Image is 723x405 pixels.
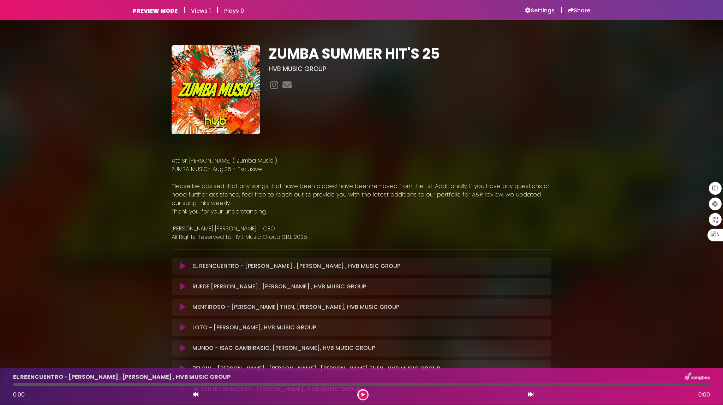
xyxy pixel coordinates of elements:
p: EL REENCUENTRO - [PERSON_NAME] , [PERSON_NAME] , HVB MUSIC GROUP [13,373,231,381]
p: All Rights Reserved to HVB Music Group S.R.L 2025 [172,233,551,241]
h3: HVB MUSIC GROUP [269,65,551,73]
span: 0:00 [13,391,25,399]
img: songbox-logo-white.png [685,372,710,382]
p: Thank you for your understanding. [172,207,551,216]
h5: | [216,6,219,14]
h6: PREVIEW MODE [133,7,178,14]
p: MUNDO - ISAC GAMBIRASIO, [PERSON_NAME], HVB MUSIC GROUP [192,344,375,352]
p: ZUMBA MUSIC- Aug'25 - Exclusive [172,165,551,174]
h5: | [183,6,185,14]
p: Att: Sr. [PERSON_NAME] ( Zumba Music ) [172,157,551,165]
p: MENTIROSO - [PERSON_NAME] THEN, [PERSON_NAME], HVB MUSIC GROUP [192,303,399,311]
h5: | [560,6,562,14]
h6: Plays 0 [224,7,244,14]
p: 3FLOW - [PERSON_NAME] , [PERSON_NAME] , [PERSON_NAME] THEN , HVB MUSIC GROUP [192,364,440,373]
p: EL REENCUENTRO - [PERSON_NAME] , [PERSON_NAME] , HVB MUSIC GROUP [192,262,400,270]
img: VDznpoCpTli22eraBbZr [172,45,260,134]
h6: Views 1 [191,7,211,14]
a: Share [568,7,590,14]
p: [PERSON_NAME] [PERSON_NAME] - CEO [172,224,551,233]
a: Settings [525,7,555,14]
p: RUEDE [PERSON_NAME] , [PERSON_NAME] , HVB MUSIC GROUP [192,282,366,291]
span: 0:00 [698,391,710,399]
p: Please be advised that any songs that have been placed have been removed from the list. Additiona... [172,182,551,207]
h1: ZUMBA SUMMER HIT'S 25 [269,45,551,62]
p: LOTO - [PERSON_NAME], HVB MUSIC GROUP [192,323,316,332]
